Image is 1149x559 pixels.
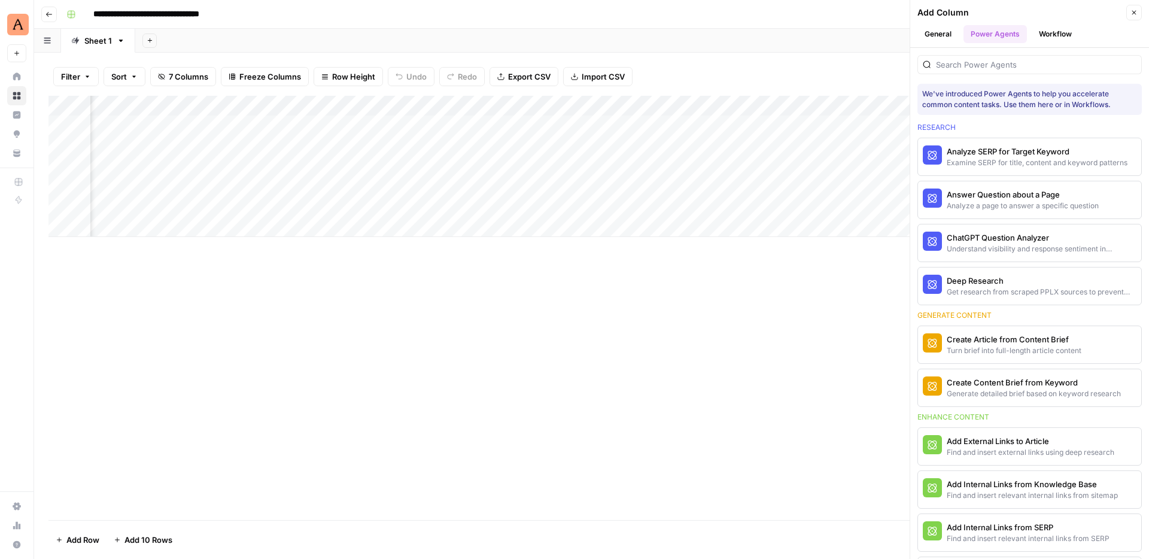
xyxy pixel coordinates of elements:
button: Sort [104,67,145,86]
div: Turn brief into full-length article content [947,345,1081,356]
button: Add Internal Links from Knowledge BaseFind and insert relevant internal links from sitemap [918,471,1141,508]
a: Browse [7,86,26,105]
img: Animalz Logo [7,14,29,35]
button: Create Content Brief from KeywordGenerate detailed brief based on keyword research [918,369,1141,406]
div: Find and insert relevant internal links from SERP [947,533,1110,544]
span: Add 10 Rows [124,534,172,546]
a: Sheet 1 [61,29,135,53]
button: Add Row [48,530,107,549]
button: Create Article from Content BriefTurn brief into full-length article content [918,326,1141,363]
div: Generate content [917,310,1142,321]
div: Find and insert relevant internal links from sitemap [947,490,1118,501]
span: Freeze Columns [239,71,301,83]
span: Filter [61,71,80,83]
button: ChatGPT Question AnalyzerUnderstand visibility and response sentiment in ChatGPT [918,224,1141,262]
button: Undo [388,67,434,86]
span: Add Row [66,534,99,546]
div: We've introduced Power Agents to help you accelerate common content tasks. Use them here or in Wo... [922,89,1137,110]
div: ChatGPT Question Analyzer [947,232,1136,244]
div: Add External Links to Article [947,435,1114,447]
div: Research [917,122,1142,133]
button: Add 10 Rows [107,530,180,549]
button: Workflow [1032,25,1079,43]
button: Answer Question about a PageAnalyze a page to answer a specific question [918,181,1141,218]
button: 7 Columns [150,67,216,86]
div: Analyze a page to answer a specific question [947,200,1099,211]
button: Workspace: Animalz [7,10,26,40]
a: Home [7,67,26,86]
span: Export CSV [508,71,551,83]
button: Freeze Columns [221,67,309,86]
input: Search Power Agents [936,59,1136,71]
div: Add Internal Links from SERP [947,521,1110,533]
div: Create Article from Content Brief [947,333,1081,345]
span: Undo [406,71,427,83]
a: Your Data [7,144,26,163]
div: Analyze SERP for Target Keyword [947,145,1127,157]
button: Add External Links to ArticleFind and insert external links using deep research [918,428,1141,465]
button: Export CSV [490,67,558,86]
a: Usage [7,516,26,535]
button: Power Agents [963,25,1027,43]
button: Row Height [314,67,383,86]
button: Deep ResearchGet research from scraped PPLX sources to prevent source [MEDICAL_DATA] [918,268,1141,305]
span: Row Height [332,71,375,83]
div: Get research from scraped PPLX sources to prevent source [MEDICAL_DATA] [947,287,1136,297]
button: Filter [53,67,99,86]
div: Examine SERP for title, content and keyword patterns [947,157,1127,168]
div: Understand visibility and response sentiment in ChatGPT [947,244,1136,254]
a: Settings [7,497,26,516]
span: Redo [458,71,477,83]
a: Insights [7,105,26,124]
button: Import CSV [563,67,633,86]
button: Add Internal Links from SERPFind and insert relevant internal links from SERP [918,514,1141,551]
span: Sort [111,71,127,83]
button: Analyze SERP for Target KeywordExamine SERP for title, content and keyword patterns [918,138,1141,175]
div: Sheet 1 [84,35,112,47]
div: Add Internal Links from Knowledge Base [947,478,1118,490]
div: Create Content Brief from Keyword [947,376,1121,388]
span: 7 Columns [169,71,208,83]
div: Enhance content [917,412,1142,423]
button: Help + Support [7,535,26,554]
button: General [917,25,959,43]
span: Import CSV [582,71,625,83]
div: Deep Research [947,275,1136,287]
div: Find and insert external links using deep research [947,447,1114,458]
a: Opportunities [7,124,26,144]
div: Generate detailed brief based on keyword research [947,388,1121,399]
button: Redo [439,67,485,86]
div: Answer Question about a Page [947,189,1099,200]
